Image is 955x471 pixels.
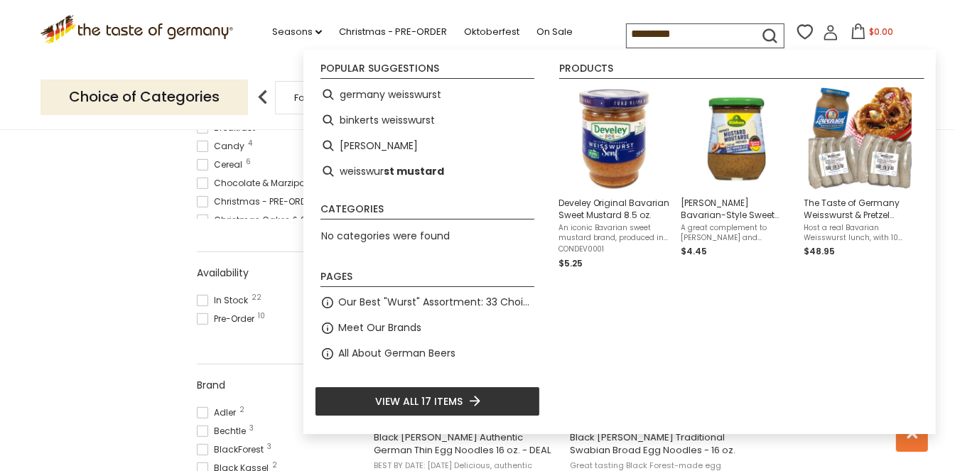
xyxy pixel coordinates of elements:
[258,313,265,320] span: 10
[375,394,463,409] span: View all 17 items
[338,320,421,336] a: Meet Our Brands
[320,271,534,287] li: Pages
[315,341,540,367] li: All About German Beers
[339,24,447,40] a: Christmas - PRE-ORDER
[559,197,670,221] span: Develey Original Bavarian Sweet Mustard 8.5 oz.
[559,223,670,243] span: An iconic Bavarian sweet mustard brand, produced in [GEOGRAPHIC_DATA], [GEOGRAPHIC_DATA], by [PER...
[804,197,916,221] span: The Taste of Germany Weisswurst & Pretzel Collection
[295,92,377,103] a: Food By Category
[315,290,540,315] li: Our Best "Wurst" Assortment: 33 Choices For The Grillabend
[559,63,924,79] li: Products
[197,313,259,325] span: Pre-Order
[197,158,247,171] span: Cereal
[570,431,754,457] span: Black [PERSON_NAME] Traditional Swabian Broad Egg Noodles - 16 oz.
[869,26,893,38] span: $0.00
[41,80,248,114] p: Choice of Categories
[841,23,902,45] button: $0.00
[315,386,540,416] li: View all 17 items
[681,245,708,257] span: $4.45
[681,197,793,221] span: [PERSON_NAME] Bavarian-Style Sweet Mustard 8.5 oz.
[197,378,225,393] span: Brand
[248,140,252,147] span: 4
[197,195,320,208] span: Christmas - PRE-ORDER
[681,87,793,271] a: Kuehne Bavarian-Style Sweet Mustard[PERSON_NAME] Bavarian-Style Sweet Mustard 8.5 oz.A great comp...
[321,229,450,243] span: No categories were found
[799,82,922,276] li: The Taste of Germany Weisswurst & Pretzel Collection
[197,177,315,190] span: Chocolate & Marzipan
[197,214,334,227] span: Christmas Cakes & Stollen
[804,245,836,257] span: $48.95
[338,294,534,310] a: Our Best "Wurst" Assortment: 33 Choices For The Grillabend
[197,443,268,456] span: BlackForest
[197,406,240,419] span: Adler
[559,257,583,269] span: $5.25
[239,406,244,413] span: 2
[197,294,252,307] span: In Stock
[464,24,519,40] a: Oktoberfest
[272,462,277,469] span: 2
[315,107,540,133] li: binkerts weisswurst
[559,244,670,254] span: CONDEV0001
[246,158,251,166] span: 6
[320,63,534,79] li: Popular suggestions
[197,140,249,153] span: Candy
[315,158,540,184] li: weisswurst mustard
[804,223,916,243] span: Host a real Bavarian Weisswurst lunch, with 10 Bavarian-style Weisswurst, 10 (or 5 large) Bavaria...
[315,315,540,341] li: Meet Our Brands
[197,266,249,281] span: Availability
[303,50,936,433] div: Instant Search Results
[676,82,799,276] li: Kuehne Bavarian-Style Sweet Mustard 8.5 oz.
[338,345,455,362] a: All About German Beers
[252,294,261,301] span: 22
[559,87,670,271] a: Develey Original Bavarian Sweet Mustard 8.5 oz.An iconic Bavarian sweet mustard brand, produced i...
[249,425,254,432] span: 3
[320,204,534,220] li: Categories
[686,87,789,190] img: Kuehne Bavarian-Style Sweet Mustard
[384,163,444,180] b: st mustard
[553,82,676,276] li: Develey Original Bavarian Sweet Mustard 8.5 oz.
[681,223,793,243] span: A great complement to [PERSON_NAME] and Bavarian pretzels.
[272,24,322,40] a: Seasons
[267,443,271,450] span: 3
[804,87,916,271] a: The Taste of Germany Weisswurst & Pretzel CollectionHost a real Bavarian Weisswurst lunch, with 1...
[197,425,250,438] span: Bechtle
[315,133,540,158] li: meica weisswurst
[315,82,540,107] li: germany weisswurst
[249,83,277,112] img: previous arrow
[374,431,558,457] span: Black [PERSON_NAME] Authentic German Thin Egg Noodles 16 oz. - DEAL
[536,24,573,40] a: On Sale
